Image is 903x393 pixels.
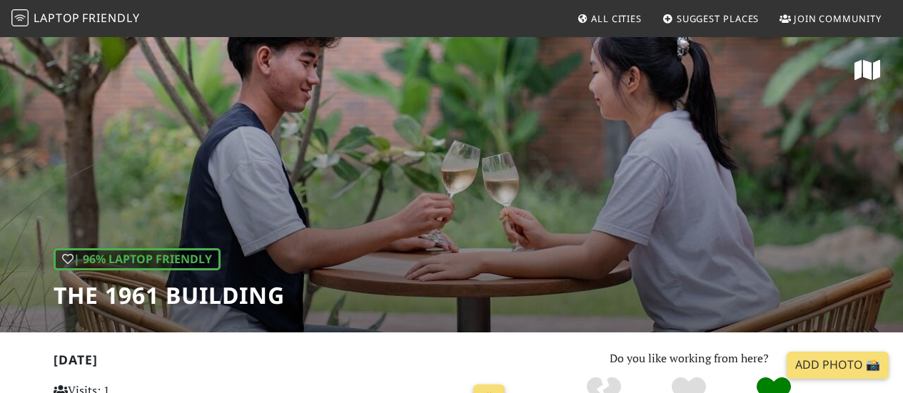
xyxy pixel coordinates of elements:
a: All Cities [571,6,647,31]
div: | 96% Laptop Friendly [54,248,221,271]
span: All Cities [591,12,642,25]
a: Add Photo 📸 [787,352,889,379]
p: Do you like working from here? [528,349,850,368]
span: Suggest Places [677,12,760,25]
a: Join Community [774,6,887,31]
img: LaptopFriendly [11,9,29,26]
span: Friendly [82,10,139,26]
span: Join Community [794,12,882,25]
a: LaptopFriendly LaptopFriendly [11,6,140,31]
h2: [DATE] [54,352,511,373]
span: Laptop [34,10,80,26]
h1: The 1961 Building [54,282,285,309]
a: Suggest Places [657,6,765,31]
